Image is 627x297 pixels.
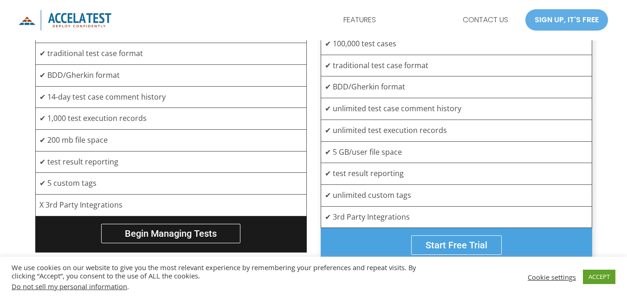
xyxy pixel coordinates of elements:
a: CONTACT US [455,8,516,32]
a: Start Free Trial [411,235,502,255]
span: Begin Managing tests [125,228,217,239]
a: PRICING & PLANS [383,8,455,32]
td: ✔ 14-day test case comment history [35,86,306,108]
td: ✔ 5 custom tags [35,173,306,195]
td: ✔ test result reporting [321,163,592,185]
a: FEATURES [336,8,383,32]
a: Begin Managing tests [101,224,240,243]
td: ✔ 3rd Party Integrations [321,206,592,228]
a: Cookie settings [528,273,576,281]
td: Χ 3rd Party Integrations [35,195,306,216]
nav: Site Navigation [336,8,516,32]
td: ✔ 100,000 test cases [321,33,592,55]
td: ✔ traditional test case format [321,55,592,76]
a: ACCEPT [583,270,615,284]
td: ✔ 1,000 test execution records [35,108,306,130]
td: ✔ unlimited custom tags [321,184,592,206]
td: ✔ unlimited test case comment history [321,98,592,120]
a: AccelaTest [19,14,111,25]
td: ✔ BDD/Gherkin format [321,76,592,98]
td: ✔ 200 mb file space [35,130,306,152]
td: ✔ 5 GB/user file space [321,141,592,163]
a: Do not sell my personal information [12,282,127,291]
td: ✔ BDD/Gherkin format [35,64,306,86]
td: ✔ unlimited test execution records [321,120,592,141]
a: SIGN UP, IT'S FREE [525,9,608,31]
div: . [12,282,434,291]
td: ✔ test result reporting [35,151,306,173]
td: ✔ traditional test case format [35,43,306,65]
span: Start Free Trial [426,240,487,251]
div: We use cookies on our website to give you the most relevant experience by remembering your prefer... [12,263,434,291]
img: icon [19,10,111,31]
